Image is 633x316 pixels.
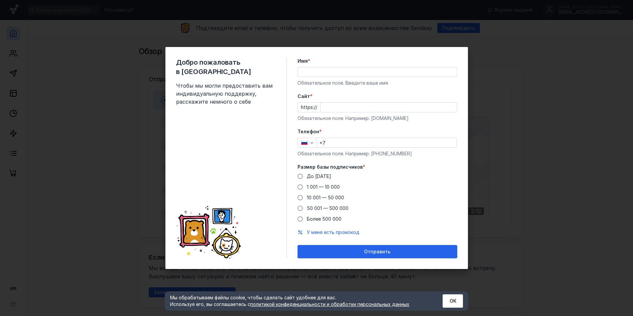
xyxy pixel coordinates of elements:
[298,164,363,170] span: Размер базы подписчиков
[298,115,457,122] div: Обязательное поле. Например: [DOMAIN_NAME]
[298,150,457,157] div: Обязательное поле. Например: [PHONE_NUMBER]
[307,195,344,200] span: 10 001 — 50 000
[298,245,457,258] button: Отправить
[307,173,331,179] span: До [DATE]
[298,93,310,100] span: Cайт
[443,294,463,308] button: ОК
[170,294,426,308] div: Мы обрабатываем файлы cookie, чтобы сделать сайт удобнее для вас. Используя его, вы соглашаетесь c
[307,205,348,211] span: 50 001 — 500 000
[307,216,341,222] span: Более 500 000
[176,58,276,76] span: Добро пожаловать в [GEOGRAPHIC_DATA]
[298,128,319,135] span: Телефон
[250,301,409,307] a: политикой конфиденциальности и обработки персональных данных
[298,58,308,64] span: Имя
[364,249,390,255] span: Отправить
[307,229,359,236] button: У меня есть промокод
[298,80,457,86] div: Обязательное поле. Введите ваше имя
[176,82,276,106] span: Чтобы мы могли предоставить вам индивидуальную поддержку, расскажите немного о себе
[307,184,340,190] span: 1 001 — 10 000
